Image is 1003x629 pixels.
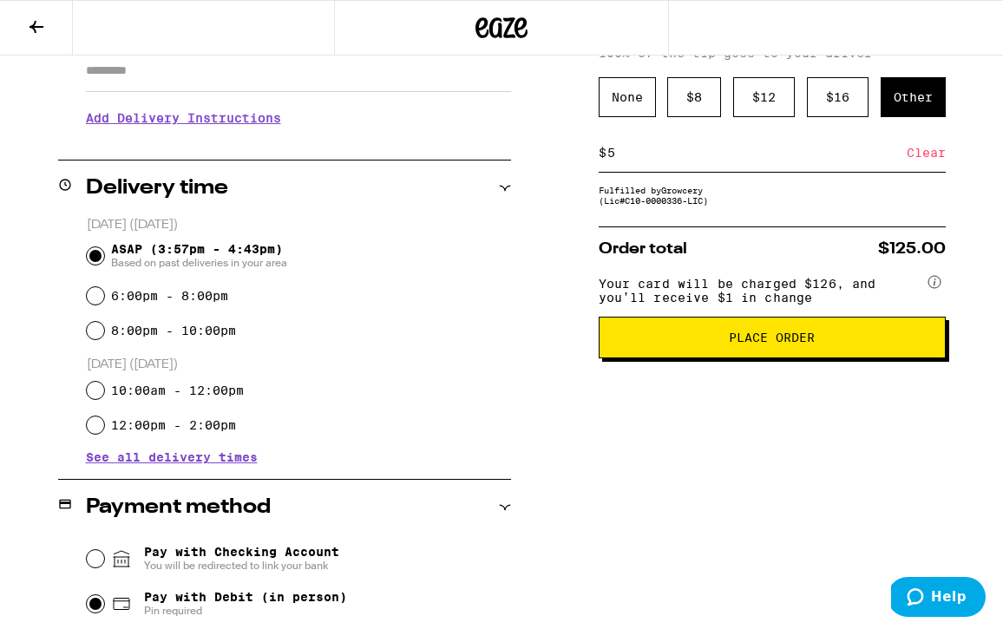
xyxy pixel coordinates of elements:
span: Pay with Debit (in person) [144,590,347,604]
div: $ [599,134,606,172]
span: ASAP (3:57pm - 4:43pm) [111,242,287,270]
div: $ 16 [807,77,869,117]
div: None [599,77,656,117]
label: 6:00pm - 8:00pm [111,289,228,303]
span: Pay with Checking Account [144,545,339,573]
p: [DATE] ([DATE]) [87,357,511,373]
span: Pin required [144,604,347,618]
h2: Payment method [86,497,271,518]
div: $ 8 [667,77,721,117]
span: You will be redirected to link your bank [144,559,339,573]
span: Order total [599,241,687,257]
span: Place Order [729,331,815,344]
div: Other [881,77,946,117]
h3: Add Delivery Instructions [86,98,511,138]
h2: Delivery time [86,178,228,199]
p: We'll contact you at [PHONE_NUMBER] when we arrive [86,138,511,152]
div: Clear [907,134,946,172]
label: 10:00am - 12:00pm [111,383,244,397]
iframe: Opens a widget where you can find more information [891,577,986,620]
button: See all delivery times [86,451,258,463]
label: 8:00pm - 10:00pm [111,324,236,337]
button: Place Order [599,317,946,358]
label: 12:00pm - 2:00pm [111,418,236,432]
span: Your card will be charged $126, and you’ll receive $1 in change [599,271,925,305]
p: [DATE] ([DATE]) [87,217,511,233]
input: 0 [606,145,907,161]
span: $125.00 [878,241,946,257]
div: Fulfilled by Growcery (Lic# C10-0000336-LIC ) [599,185,946,206]
div: $ 12 [733,77,795,117]
span: Based on past deliveries in your area [111,256,287,270]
